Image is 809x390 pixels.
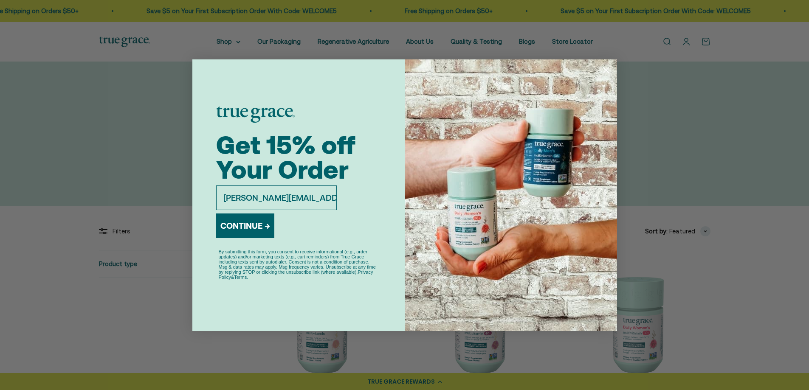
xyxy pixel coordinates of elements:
[599,63,614,78] button: Close dialog
[219,249,378,280] p: By submitting this form, you consent to receive informational (e.g., order updates) and/or market...
[216,107,295,123] img: logo placeholder
[234,275,247,280] a: Terms
[216,185,337,210] input: EMAIL
[219,269,373,280] a: Privacy Policy
[405,59,617,331] img: ea6db371-f0a2-4b66-b0cf-f62b63694141.jpeg
[216,130,355,184] span: Get 15% off Your Order
[216,213,274,238] button: CONTINUE →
